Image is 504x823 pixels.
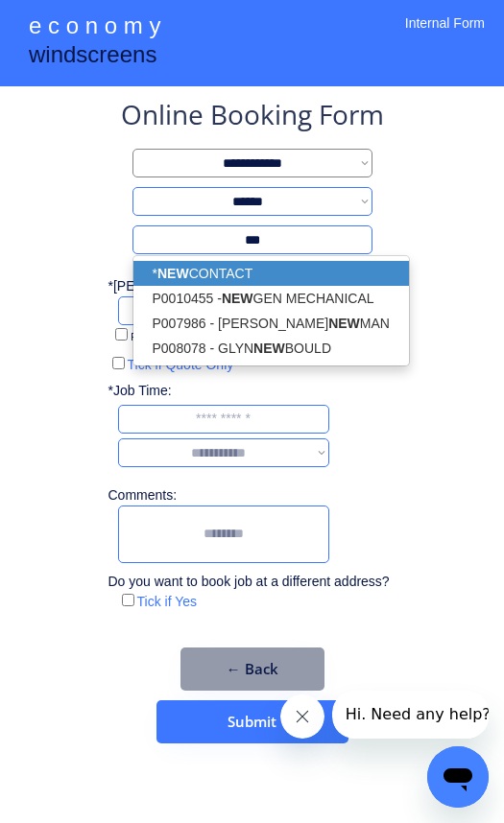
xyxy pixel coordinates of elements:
[108,277,252,296] div: *[PERSON_NAME] No.:
[121,96,384,139] div: Online Booking Form
[133,336,409,361] p: P008078 - GLYN BOULD
[133,311,409,336] p: P007986 - [PERSON_NAME] MAN
[253,341,285,356] strong: NEW
[332,691,489,739] iframe: Message from company
[137,594,198,609] label: Tick if Yes
[156,700,348,743] button: Submit
[328,316,360,331] strong: NEW
[13,14,158,33] span: Hi. Need any help?
[133,286,409,311] p: P0010455 - GEN MECHANICAL
[222,291,253,306] strong: NEW
[427,746,489,808] iframe: Button to launch messaging window
[180,647,324,691] button: ← Back
[108,486,183,506] div: Comments:
[131,332,276,342] label: Please check if car is unregistered
[29,10,160,46] div: e c o n o m y
[280,694,324,739] iframe: Close message
[108,573,404,592] div: Do you want to book job at a different address?
[405,14,485,58] div: Internal Form
[133,261,409,286] p: * CONTACT
[108,382,183,401] div: *Job Time:
[132,254,372,268] div: Choose *New Contact if name is not on the list
[128,357,234,372] label: Tick if Quote Only
[157,266,189,281] strong: NEW
[29,38,156,76] div: windscreens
